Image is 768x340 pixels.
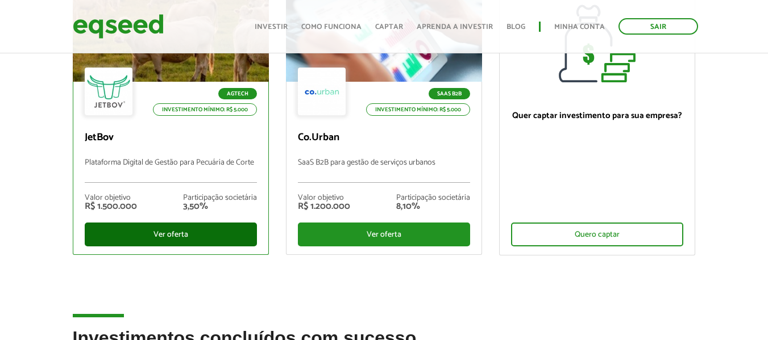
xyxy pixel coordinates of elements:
p: Quer captar investimento para sua empresa? [511,111,683,121]
div: Participação societária [396,194,470,202]
div: Participação societária [183,194,257,202]
a: Captar [375,23,403,31]
a: Sair [618,18,698,35]
p: Agtech [218,88,257,99]
p: JetBov [85,132,257,144]
div: Valor objetivo [298,194,350,202]
a: Investir [255,23,288,31]
div: Valor objetivo [85,194,137,202]
div: Ver oferta [298,223,470,246]
div: Ver oferta [85,223,257,246]
a: Como funciona [301,23,362,31]
div: 8,10% [396,202,470,211]
div: Quero captar [511,223,683,246]
div: 3,50% [183,202,257,211]
a: Minha conta [554,23,605,31]
p: Investimento mínimo: R$ 5.000 [366,103,470,116]
div: R$ 1.500.000 [85,202,137,211]
div: R$ 1.200.000 [298,202,350,211]
p: SaaS B2B para gestão de serviços urbanos [298,158,470,183]
p: Co.Urban [298,132,470,144]
a: Aprenda a investir [417,23,493,31]
p: SaaS B2B [429,88,470,99]
a: Blog [507,23,525,31]
p: Investimento mínimo: R$ 5.000 [153,103,257,116]
img: EqSeed [73,11,164,41]
p: Plataforma Digital de Gestão para Pecuária de Corte [85,158,257,183]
